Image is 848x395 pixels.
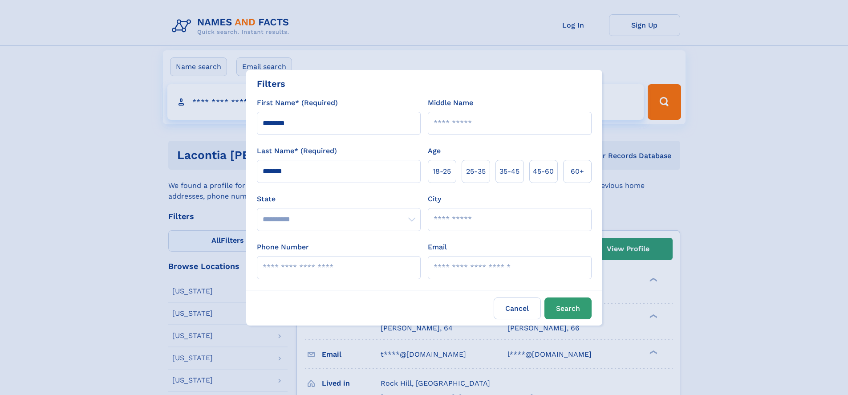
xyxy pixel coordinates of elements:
[499,166,519,177] span: 35‑45
[571,166,584,177] span: 60+
[533,166,554,177] span: 45‑60
[466,166,486,177] span: 25‑35
[428,98,473,108] label: Middle Name
[433,166,451,177] span: 18‑25
[428,194,441,204] label: City
[257,242,309,252] label: Phone Number
[257,146,337,156] label: Last Name* (Required)
[544,297,592,319] button: Search
[257,194,421,204] label: State
[257,77,285,90] div: Filters
[428,146,441,156] label: Age
[257,98,338,108] label: First Name* (Required)
[494,297,541,319] label: Cancel
[428,242,447,252] label: Email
